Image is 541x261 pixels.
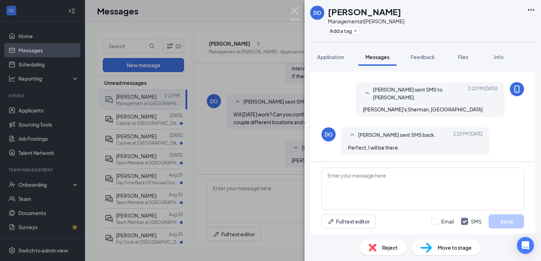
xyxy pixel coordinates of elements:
span: Files [458,54,468,60]
span: Move to stage [438,244,472,251]
svg: Ellipses [527,6,535,14]
span: Application [317,54,344,60]
h1: [PERSON_NAME] [328,6,401,18]
span: [DATE] 2:22 PM [468,86,497,101]
span: Info [494,54,503,60]
div: DO [325,131,332,138]
span: [PERSON_NAME] sent SMS back. [358,131,436,139]
svg: Pen [328,218,335,225]
svg: SmallChevronUp [363,89,371,98]
span: [DATE] 2:22 PM [453,131,483,139]
span: Perfect, I will be there. [348,144,399,151]
span: [PERSON_NAME]'s Sherman, [GEOGRAPHIC_DATA] [363,106,483,112]
svg: Plus [353,29,358,33]
div: Management at [PERSON_NAME] [328,18,404,25]
div: Open Intercom Messenger [517,237,534,254]
div: DO [313,9,321,16]
svg: SmallChevronUp [348,131,357,139]
span: Feedback [411,54,435,60]
svg: MobileSms [513,85,521,93]
button: Send [489,214,524,228]
span: [PERSON_NAME] sent SMS to [PERSON_NAME]. [373,86,466,101]
button: PlusAdd a tag [328,27,359,34]
span: Reject [382,244,398,251]
span: Messages [365,54,389,60]
button: Full text editorPen [321,214,376,228]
